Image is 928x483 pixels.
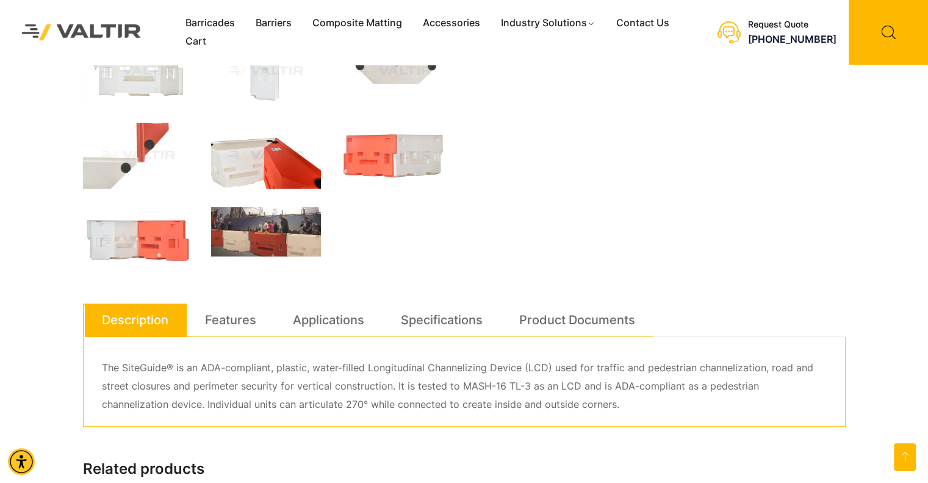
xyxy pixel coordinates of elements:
[83,460,846,478] h2: Related products
[83,123,193,189] img: Close-up of two triangular plastic pieces, one white and one orange, with black circular attachme...
[491,14,606,32] a: Industry Solutions
[211,207,321,256] img: A busy street scene with pedestrians walking past construction barriers in an urban setting.
[339,123,449,189] img: Two plastic containers, one orange and one white, stacked side by side. Each has cut-out handles ...
[205,303,256,336] a: Features
[245,14,302,32] a: Barriers
[748,33,836,45] a: call (888) 496-3625
[8,448,35,475] div: Accessibility Menu
[211,38,321,104] img: A white plastic component with cutouts, likely used in machinery or equipment.
[83,207,193,273] img: Two plastic containers, one white and one orange, positioned side by side, featuring various cuto...
[748,20,836,30] div: Request Quote
[211,123,321,189] img: Two plastic barriers, one white and one orange, positioned at an angle. The orange barrier has a ...
[102,359,827,414] p: The SiteGuide® is an ADA-compliant, plastic, water-filled Longitudinal Channelizing Device (LCD) ...
[175,32,217,51] a: Cart
[894,443,916,471] a: Open this option
[606,14,680,32] a: Contact Us
[401,303,483,336] a: Specifications
[412,14,491,32] a: Accessories
[102,303,168,336] a: Description
[293,303,364,336] a: Applications
[175,14,245,32] a: Barricades
[519,303,635,336] a: Product Documents
[9,12,154,53] img: Valtir Rentals
[83,38,193,104] img: A white plastic component with multiple cutouts and slots, likely used in machinery or automotive...
[339,38,449,104] img: A white plastic component with a triangular shape and two black circular attachments, likely a pa...
[302,14,412,32] a: Composite Matting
